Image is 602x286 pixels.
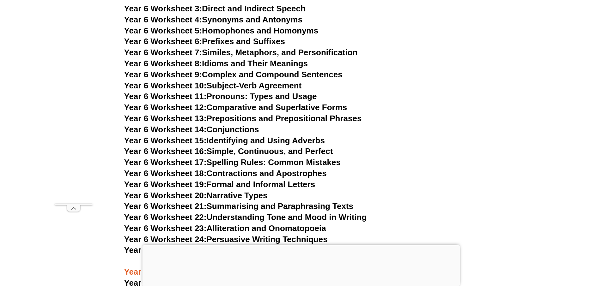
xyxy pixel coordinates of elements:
[124,125,207,134] span: Year 6 Worksheet 14:
[124,223,207,233] span: Year 6 Worksheet 23:
[124,136,325,145] a: Year 6 Worksheet 15:Identifying and Using Adverbs
[124,180,207,189] span: Year 6 Worksheet 19:
[124,201,353,211] a: Year 6 Worksheet 21:Summarising and Paraphrasing Texts
[124,103,207,112] span: Year 6 Worksheet 12:
[124,48,202,57] span: Year 6 Worksheet 7:
[124,92,317,101] a: Year 6 Worksheet 11:Pronouns: Types and Usage
[124,212,207,222] span: Year 6 Worksheet 22:
[124,245,374,255] a: Year 6 Worksheet 25:Using Direct and Indirect Quotes in Writing
[124,81,302,90] a: Year 6 Worksheet 10:Subject-Verb Agreement
[124,81,207,90] span: Year 6 Worksheet 10:
[124,180,315,189] a: Year 6 Worksheet 19:Formal and Informal Letters
[124,4,306,13] a: Year 6 Worksheet 3:Direct and Indirect Speech
[124,125,259,134] a: Year 6 Worksheet 14:Conjunctions
[124,191,207,200] span: Year 6 Worksheet 20:
[124,26,319,35] a: Year 6 Worksheet 5:Homophones and Homonyms
[124,59,202,68] span: Year 6 Worksheet 8:
[124,235,207,244] span: Year 6 Worksheet 24:
[142,245,460,284] iframe: Advertisement
[124,15,303,24] a: Year 6 Worksheet 4:Synonyms and Antonyms
[124,223,326,233] a: Year 6 Worksheet 23:Alliteration and Onomatopoeia
[124,4,202,13] span: Year 6 Worksheet 3:
[124,37,285,46] a: Year 6 Worksheet 6:Prefixes and Suffixes
[124,245,207,255] span: Year 6 Worksheet 25:
[124,256,478,277] h3: Year 7 English Worksheets
[124,158,341,167] a: Year 6 Worksheet 17:Spelling Rules: Common Mistakes
[124,70,202,79] span: Year 6 Worksheet 9:
[124,191,268,200] a: Year 6 Worksheet 20:Narrative Types
[124,146,207,156] span: Year 6 Worksheet 16:
[124,114,362,123] a: Year 6 Worksheet 13:Prepositions and Prepositional Phrases
[124,169,207,178] span: Year 6 Worksheet 18:
[124,48,358,57] a: Year 6 Worksheet 7:Similes, Metaphors, and Personification
[124,158,207,167] span: Year 6 Worksheet 17:
[124,59,308,68] a: Year 6 Worksheet 8:Idioms and Their Meanings
[124,15,202,24] span: Year 6 Worksheet 4:
[55,14,93,204] iframe: Advertisement
[124,212,367,222] a: Year 6 Worksheet 22:Understanding Tone and Mood in Writing
[124,26,202,35] span: Year 6 Worksheet 5:
[124,235,328,244] a: Year 6 Worksheet 24:Persuasive Writing Techniques
[124,169,327,178] a: Year 6 Worksheet 18:Contractions and Apostrophes
[124,114,207,123] span: Year 6 Worksheet 13:
[124,146,333,156] a: Year 6 Worksheet 16:Simple, Continuous, and Perfect
[124,70,343,79] a: Year 6 Worksheet 9:Complex and Compound Sentences
[124,37,202,46] span: Year 6 Worksheet 6:
[124,92,207,101] span: Year 6 Worksheet 11:
[124,103,347,112] a: Year 6 Worksheet 12:Comparative and Superlative Forms
[124,136,207,145] span: Year 6 Worksheet 15:
[494,215,602,286] iframe: Chat Widget
[124,201,207,211] span: Year 6 Worksheet 21:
